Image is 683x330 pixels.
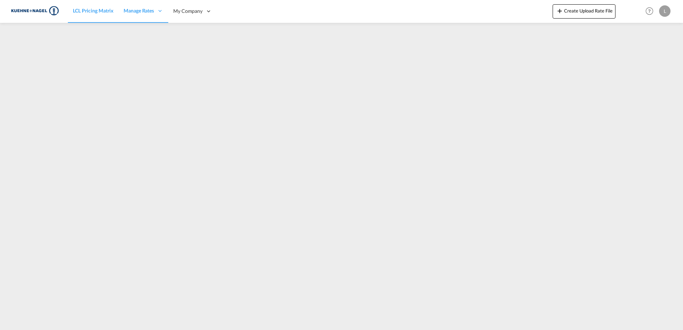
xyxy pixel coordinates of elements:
[73,7,114,14] span: LCL Pricing Matrix
[173,7,203,15] span: My Company
[124,7,154,14] span: Manage Rates
[11,3,59,19] img: 36441310f41511efafde313da40ec4a4.png
[643,5,655,17] span: Help
[659,5,670,17] div: L
[555,6,564,15] md-icon: icon-plus 400-fg
[643,5,659,18] div: Help
[553,4,615,19] button: icon-plus 400-fgCreate Upload Rate File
